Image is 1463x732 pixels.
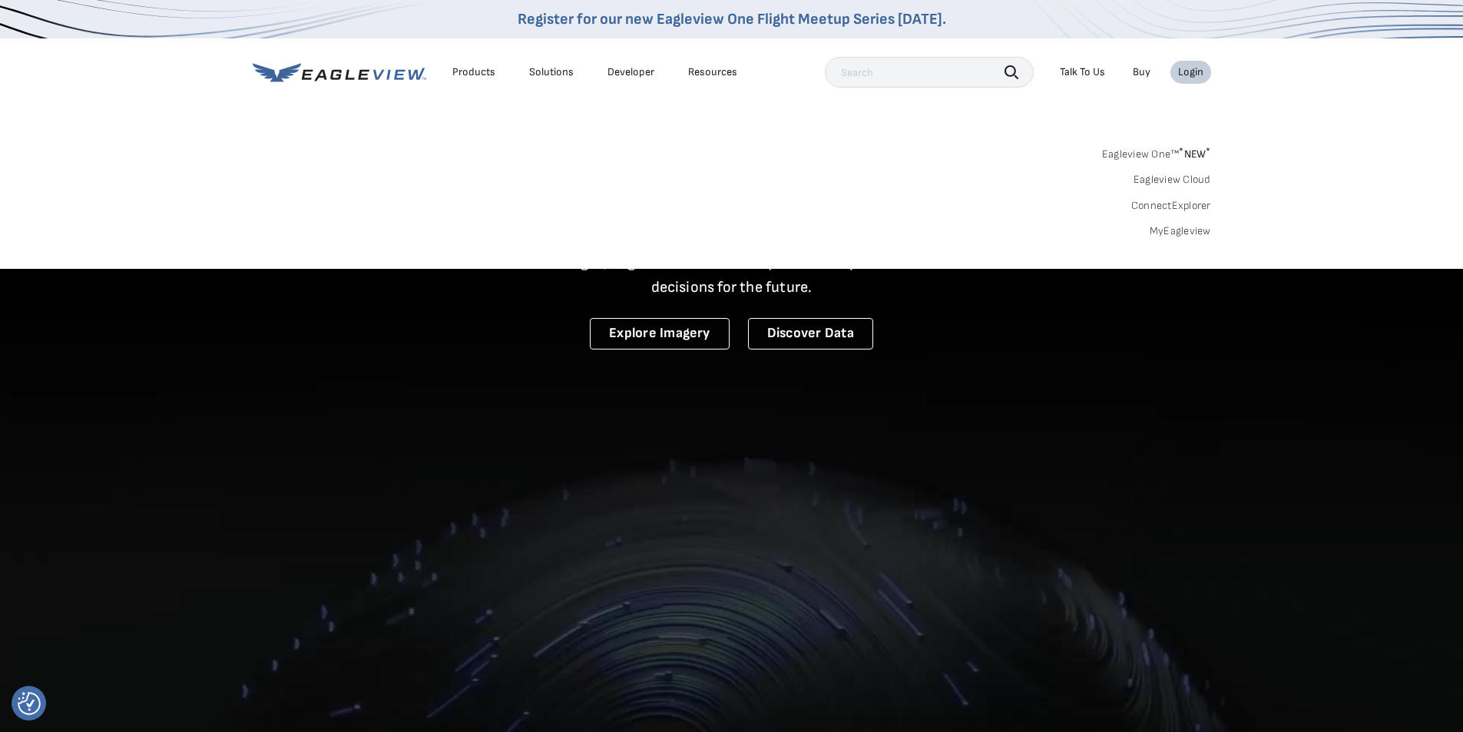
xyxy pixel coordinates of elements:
div: Login [1178,65,1203,79]
input: Search [825,57,1034,88]
a: MyEagleview [1150,224,1211,238]
a: Eagleview One™*NEW* [1102,143,1211,161]
a: Discover Data [748,318,873,349]
div: Talk To Us [1060,65,1105,79]
a: Explore Imagery [590,318,730,349]
div: Solutions [529,65,574,79]
div: Products [452,65,495,79]
a: Developer [607,65,654,79]
a: Buy [1133,65,1150,79]
div: Resources [688,65,737,79]
a: ConnectExplorer [1131,199,1211,213]
span: NEW [1179,147,1210,161]
button: Consent Preferences [18,692,41,715]
img: Revisit consent button [18,692,41,715]
a: Register for our new Eagleview One Flight Meetup Series [DATE]. [518,10,946,28]
a: Eagleview Cloud [1134,173,1211,187]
